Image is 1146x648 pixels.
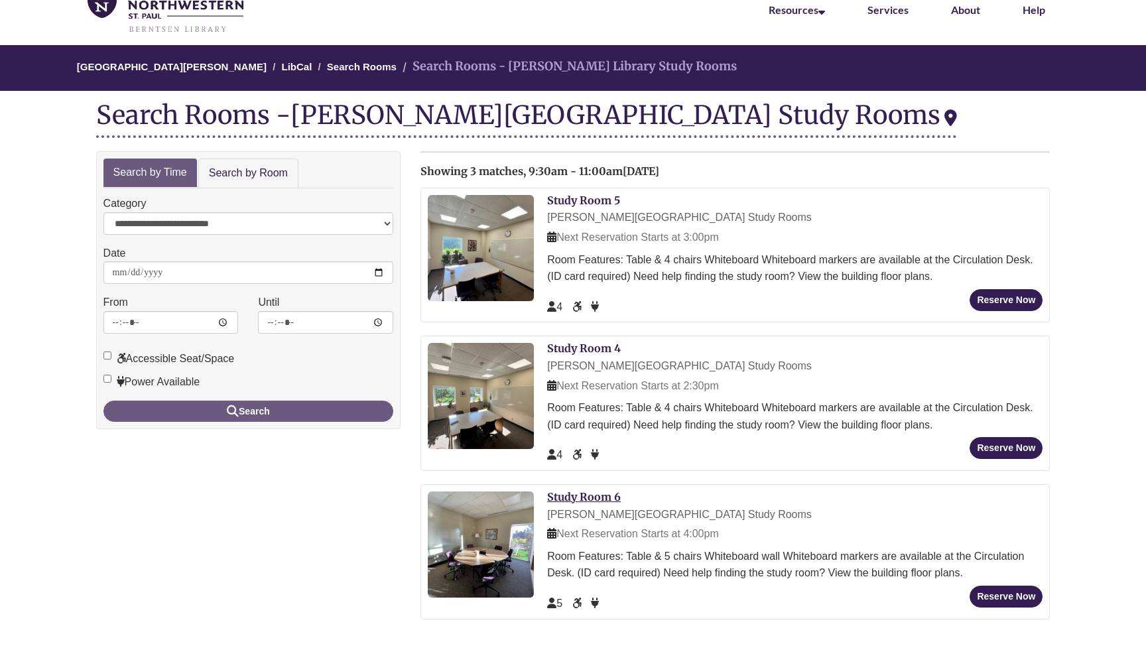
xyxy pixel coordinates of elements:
input: Power Available [103,375,111,383]
a: Resources [769,3,825,16]
label: From [103,294,128,311]
button: Reserve Now [970,437,1043,459]
button: Reserve Now [970,289,1043,311]
span: Next Reservation Starts at 4:00pm [547,528,719,539]
span: The capacity of this space [547,449,562,460]
label: Until [258,294,279,311]
a: Study Room 5 [547,194,620,207]
a: Services [867,3,909,16]
a: Help [1023,3,1045,16]
span: Power Available [591,301,599,312]
a: Search by Room [198,159,298,188]
div: Room Features: Table & 4 chairs Whiteboard Whiteboard markers are available at the Circulation De... [547,251,1043,285]
a: Search Rooms [327,61,397,72]
span: Next Reservation Starts at 2:30pm [547,380,719,391]
span: The capacity of this space [547,598,562,609]
span: Accessible Seat/Space [572,449,584,460]
div: [PERSON_NAME][GEOGRAPHIC_DATA] Study Rooms [547,357,1043,375]
div: Search Rooms - [96,101,957,138]
span: Accessible Seat/Space [572,598,584,609]
div: Room Features: Table & 5 chairs Whiteboard wall Whiteboard markers are available at the Circulati... [547,548,1043,582]
div: Room Features: Table & 4 chairs Whiteboard Whiteboard markers are available at the Circulation De... [547,399,1043,433]
a: [GEOGRAPHIC_DATA][PERSON_NAME] [77,61,267,72]
h2: Showing 3 matches [420,166,1050,178]
label: Power Available [103,373,200,391]
div: [PERSON_NAME][GEOGRAPHIC_DATA] Study Rooms [547,506,1043,523]
div: [PERSON_NAME][GEOGRAPHIC_DATA] Study Rooms [547,209,1043,226]
span: Power Available [591,598,599,609]
button: Search [103,401,394,422]
input: Accessible Seat/Space [103,352,111,359]
label: Date [103,245,126,262]
div: [PERSON_NAME][GEOGRAPHIC_DATA] Study Rooms [290,99,957,131]
a: Study Room 6 [547,490,621,503]
a: Study Room 4 [547,342,621,355]
label: Accessible Seat/Space [103,350,235,367]
a: LibCal [281,61,312,72]
span: The capacity of this space [547,301,562,312]
nav: Breadcrumb [96,45,1050,91]
label: Category [103,195,147,212]
img: Study Room 4 [428,343,534,449]
button: Reserve Now [970,586,1043,608]
img: Study Room 5 [428,195,534,301]
span: Accessible Seat/Space [572,301,584,312]
li: Search Rooms - [PERSON_NAME] Library Study Rooms [399,57,737,76]
img: Study Room 6 [428,491,534,598]
a: About [951,3,980,16]
span: , 9:30am - 11:00am[DATE] [523,164,659,178]
span: Power Available [591,449,599,460]
a: Search by Time [103,159,197,187]
span: Next Reservation Starts at 3:00pm [547,231,719,243]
